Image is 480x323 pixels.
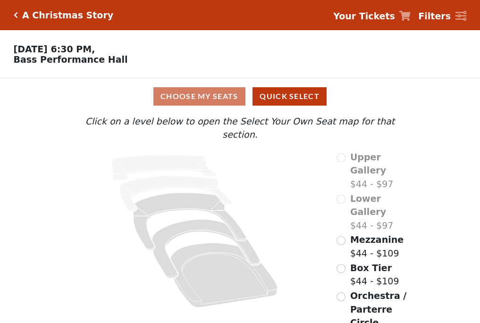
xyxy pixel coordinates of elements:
[333,9,411,23] a: Your Tickets
[418,11,451,21] strong: Filters
[350,152,386,176] span: Upper Gallery
[120,176,232,211] path: Lower Gallery - Seats Available: 0
[112,155,218,181] path: Upper Gallery - Seats Available: 0
[350,261,399,288] label: $44 - $109
[67,115,413,141] p: Click on a level below to open the Select Your Own Seat map for that section.
[253,87,327,106] button: Quick Select
[350,233,404,260] label: $44 - $109
[350,263,392,273] span: Box Tier
[350,193,386,217] span: Lower Gallery
[22,10,113,21] h5: A Christmas Story
[350,150,413,191] label: $44 - $97
[14,12,18,18] a: Click here to go back to filters
[171,243,278,307] path: Orchestra / Parterre Circle - Seats Available: 245
[333,11,395,21] strong: Your Tickets
[418,9,466,23] a: Filters
[350,192,413,232] label: $44 - $97
[350,234,404,245] span: Mezzanine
